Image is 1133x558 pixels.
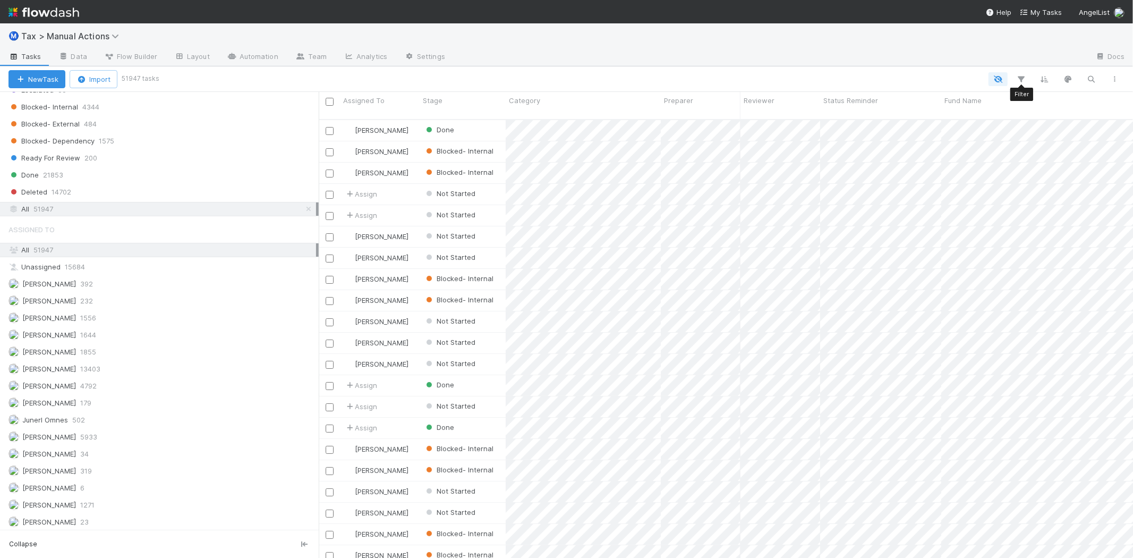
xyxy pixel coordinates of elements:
[326,425,334,433] input: Toggle Row Selected
[287,49,335,66] a: Team
[326,361,334,369] input: Toggle Row Selected
[22,399,76,407] span: [PERSON_NAME]
[8,100,78,114] span: Blocked- Internal
[8,329,19,340] img: avatar_cfa6ccaa-c7d9-46b3-b608-2ec56ecf97ad.png
[84,151,97,165] span: 200
[8,51,41,62] span: Tasks
[355,487,408,496] span: [PERSON_NAME]
[345,317,353,326] img: avatar_d45d11ee-0024-4901-936f-9df0a9cc3b4e.png
[22,467,76,475] span: [PERSON_NAME]
[424,317,475,325] span: Not Started
[326,318,334,326] input: Toggle Row Selected
[8,260,316,274] div: Unassigned
[344,295,408,306] div: [PERSON_NAME]
[344,380,377,391] span: Assign
[355,360,408,368] span: [PERSON_NAME]
[1020,7,1062,18] a: My Tasks
[345,253,353,262] img: avatar_d45d11ee-0024-4901-936f-9df0a9cc3b4e.png
[424,146,493,156] div: Blocked- Internal
[326,403,334,411] input: Toggle Row Selected
[326,233,334,241] input: Toggle Row Selected
[664,95,693,106] span: Preparer
[82,100,99,114] span: 4344
[424,466,493,474] span: Blocked- Internal
[8,312,19,323] img: avatar_04ed6c9e-3b93-401c-8c3a-8fad1b1fc72c.png
[344,210,377,221] div: Assign
[355,445,408,453] span: [PERSON_NAME]
[345,275,353,283] img: avatar_d45d11ee-0024-4901-936f-9df0a9cc3b4e.png
[166,49,218,66] a: Layout
[335,49,396,66] a: Analytics
[8,243,316,257] div: All
[424,381,454,389] span: Done
[70,70,117,88] button: Import
[9,539,37,549] span: Collapse
[8,363,19,374] img: avatar_d45d11ee-0024-4901-936f-9df0a9cc3b4e.png
[344,465,408,476] div: [PERSON_NAME]
[424,402,475,410] span: Not Started
[424,528,493,539] div: Blocked- Internal
[22,365,76,373] span: [PERSON_NAME]
[424,464,493,475] div: Blocked- Internal
[744,95,774,106] span: Reviewer
[344,231,408,242] div: [PERSON_NAME]
[344,401,377,412] span: Assign
[345,232,353,241] img: avatar_d45d11ee-0024-4901-936f-9df0a9cc3b4e.png
[21,31,124,41] span: Tax > Manual Actions
[345,466,353,475] img: avatar_d45d11ee-0024-4901-936f-9df0a9cc3b4e.png
[326,382,334,390] input: Toggle Row Selected
[8,185,47,199] span: Deleted
[326,127,334,135] input: Toggle Row Selected
[80,515,89,529] span: 23
[8,398,19,408] img: avatar_c8e523dd-415a-4cf0-87a3-4b787501e7b6.png
[326,98,334,106] input: Toggle All Rows Selected
[345,509,353,517] img: avatar_d45d11ee-0024-4901-936f-9df0a9cc3b4e.png
[8,219,55,240] span: Assigned To
[344,359,408,369] div: [PERSON_NAME]
[80,362,100,376] span: 13403
[8,466,19,476] img: avatar_85833754-9fc2-4f19-a44b-7938606ee299.png
[326,297,334,305] input: Toggle Row Selected
[355,509,408,517] span: [PERSON_NAME]
[424,379,454,390] div: Done
[424,359,475,368] span: Not Started
[326,531,334,539] input: Toggle Row Selected
[22,280,76,288] span: [PERSON_NAME]
[344,337,408,348] div: [PERSON_NAME]
[355,339,408,347] span: [PERSON_NAME]
[344,274,408,284] div: [PERSON_NAME]
[344,146,408,157] div: [PERSON_NAME]
[355,466,408,475] span: [PERSON_NAME]
[424,337,475,348] div: Not Started
[944,95,982,106] span: Fund Name
[424,209,475,220] div: Not Started
[80,447,89,461] span: 34
[424,168,493,176] span: Blocked- Internal
[326,510,334,518] input: Toggle Row Selected
[326,488,334,496] input: Toggle Row Selected
[50,49,96,66] a: Data
[218,49,287,66] a: Automation
[345,339,353,347] img: avatar_d45d11ee-0024-4901-936f-9df0a9cc3b4e.png
[33,202,53,216] span: 51947
[43,168,63,182] span: 21853
[80,396,91,410] span: 179
[80,277,93,291] span: 392
[424,487,475,495] span: Not Started
[355,147,408,156] span: [PERSON_NAME]
[80,345,96,359] span: 1855
[80,464,92,478] span: 319
[344,125,408,136] div: [PERSON_NAME]
[424,232,475,240] span: Not Started
[344,529,408,539] div: [PERSON_NAME]
[8,346,19,357] img: avatar_e41e7ae5-e7d9-4d8d-9f56-31b0d7a2f4fd.png
[8,134,95,148] span: Blocked- Dependency
[424,486,475,496] div: Not Started
[355,317,408,326] span: [PERSON_NAME]
[344,189,377,199] span: Assign
[424,358,475,369] div: Not Started
[99,134,114,148] span: 1575
[345,445,353,453] img: avatar_d45d11ee-0024-4901-936f-9df0a9cc3b4e.png
[104,51,157,62] span: Flow Builder
[8,432,19,442] img: avatar_66854b90-094e-431f-b713-6ac88429a2b8.png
